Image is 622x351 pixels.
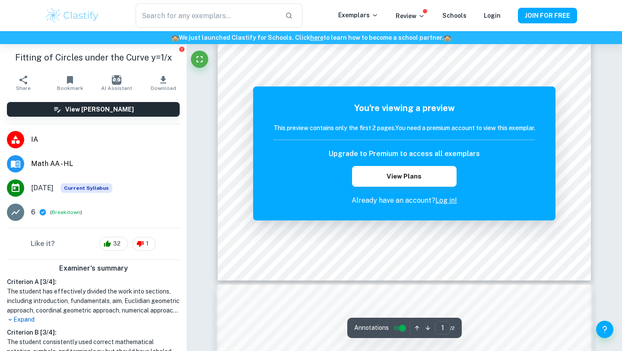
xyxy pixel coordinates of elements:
span: [DATE] [31,183,54,193]
h6: Criterion B [ 3 / 4 ]: [7,328,180,337]
span: Bookmark [57,85,83,91]
h5: You're viewing a preview [273,102,535,115]
input: Search for any exemplars... [136,3,278,28]
button: Fullscreen [191,51,208,68]
a: Schools [442,12,466,19]
span: Share [16,85,31,91]
p: 6 [31,207,35,217]
h6: Like it? [31,239,55,249]
a: Log in! [435,196,457,204]
img: Clastify logo [45,7,100,24]
button: View Plans [352,166,457,187]
span: 🏫 [444,34,451,41]
h1: Fitting of Circles under the Curve y=1/x [7,51,180,64]
span: 1 [141,239,153,248]
span: ( ) [50,208,82,217]
button: Report issue [178,46,185,52]
h6: This preview contains only the first 2 pages. You need a premium account to view this exemplar. [273,123,535,133]
button: Help and Feedback [596,321,613,338]
span: / 2 [450,324,455,332]
span: IA [31,134,180,145]
div: 1 [132,237,156,251]
button: AI Assistant [93,71,140,95]
p: Expand [7,315,180,324]
h1: The student has effectively divided the work into sections, including introduction, fundamentals,... [7,287,180,315]
p: Exemplars [338,10,378,20]
button: View [PERSON_NAME] [7,102,180,117]
a: here [310,34,324,41]
h6: Criterion A [ 3 / 4 ]: [7,277,180,287]
div: This exemplar is based on the current syllabus. Feel free to refer to it for inspiration/ideas wh... [60,183,112,193]
h6: Examiner's summary [3,263,183,274]
button: JOIN FOR FREE [518,8,577,23]
button: Breakdown [52,208,80,216]
span: Download [151,85,176,91]
span: Annotations [354,323,389,332]
span: 32 [108,239,125,248]
button: Download [140,71,187,95]
img: AI Assistant [112,75,121,85]
p: Review [396,11,425,21]
div: 32 [99,237,128,251]
p: Already have an account? [273,195,535,206]
span: AI Assistant [101,85,132,91]
button: Bookmark [47,71,93,95]
a: Login [484,12,501,19]
h6: View [PERSON_NAME] [65,105,134,114]
span: 🏫 [171,34,179,41]
h6: Upgrade to Premium to access all exemplars [329,149,480,159]
span: Math AA - HL [31,159,180,169]
h6: We just launched Clastify for Schools. Click to learn how to become a school partner. [2,33,620,42]
span: Current Syllabus [60,183,112,193]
